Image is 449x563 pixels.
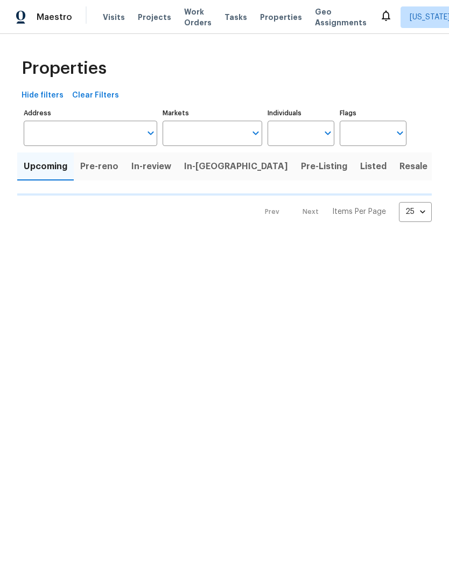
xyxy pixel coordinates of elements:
[72,89,119,102] span: Clear Filters
[268,110,334,116] label: Individuals
[138,12,171,23] span: Projects
[68,86,123,106] button: Clear Filters
[24,159,67,174] span: Upcoming
[360,159,387,174] span: Listed
[260,12,302,23] span: Properties
[163,110,263,116] label: Markets
[80,159,118,174] span: Pre-reno
[332,206,386,217] p: Items Per Page
[255,202,432,222] nav: Pagination Navigation
[320,126,335,141] button: Open
[22,89,64,102] span: Hide filters
[340,110,406,116] label: Flags
[17,86,68,106] button: Hide filters
[315,6,367,28] span: Geo Assignments
[248,126,263,141] button: Open
[184,159,288,174] span: In-[GEOGRAPHIC_DATA]
[103,12,125,23] span: Visits
[22,63,107,74] span: Properties
[301,159,347,174] span: Pre-Listing
[392,126,408,141] button: Open
[24,110,157,116] label: Address
[37,12,72,23] span: Maestro
[399,159,427,174] span: Resale
[143,126,158,141] button: Open
[184,6,212,28] span: Work Orders
[399,198,432,226] div: 25
[131,159,171,174] span: In-review
[224,13,247,21] span: Tasks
